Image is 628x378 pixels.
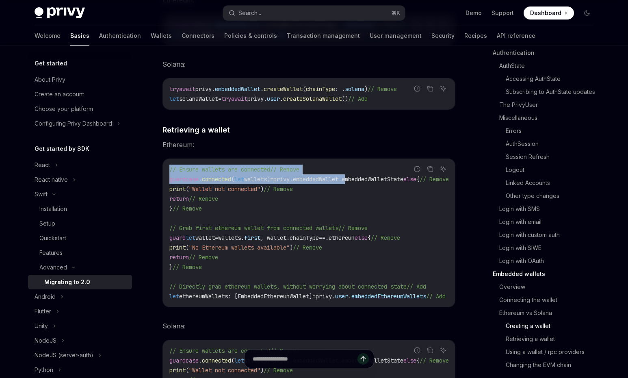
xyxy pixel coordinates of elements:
span: // Grab first ethereum wallet from connected wallets [169,224,338,232]
span: // Directly grab ethereum wallets, without worrying about connected state [169,283,407,290]
span: ( [303,85,306,93]
a: Recipes [464,26,487,46]
div: Configuring Privy Dashboard [35,119,112,128]
span: createSolanaWallet [283,95,342,102]
span: == [319,234,325,241]
span: ( [186,244,189,251]
a: Login with SIWE [499,241,600,254]
button: Toggle dark mode [580,7,593,20]
span: wallets) [244,176,270,183]
button: Search...⌘K [223,6,405,20]
button: Ask AI [438,83,448,94]
div: Quickstart [39,233,66,243]
span: try [169,85,179,93]
a: Create an account [28,87,132,102]
span: ) [364,85,368,93]
span: solanaWallet [179,95,218,102]
div: Python [35,365,53,375]
span: } [169,205,173,212]
span: = [218,95,221,102]
h5: Get started [35,59,67,68]
a: Retrieving a wallet [506,332,600,345]
a: Subscribing to AuthState updates [506,85,600,98]
span: let [186,234,195,241]
span: print [169,244,186,251]
span: await [231,95,247,102]
span: ) [290,244,293,251]
a: API reference [497,26,535,46]
span: let [169,95,179,102]
button: Copy the contents from the code block [425,164,435,174]
div: Flutter [35,306,51,316]
a: Accessing AuthState [506,72,600,85]
a: Installation [28,202,132,216]
a: User management [370,26,422,46]
span: // Remove [368,85,397,93]
a: AuthState [499,59,600,72]
span: "No Ethereum wallets available" [189,244,290,251]
div: Features [39,248,63,258]
span: { [416,176,420,183]
span: // Remove [420,176,449,183]
span: () [342,95,348,102]
div: About Privy [35,75,65,85]
span: privy.embeddedWallet.embeddedWalletState [273,176,403,183]
span: guard [169,234,186,241]
span: let [234,176,244,183]
span: user [335,293,348,300]
h5: Get started by SDK [35,144,89,154]
span: // Remove [293,244,322,251]
span: connected [202,176,231,183]
span: // Add [407,283,426,290]
div: Swift [35,189,48,199]
span: . [280,95,283,102]
span: await [179,85,195,93]
span: = [270,176,273,183]
a: Migrating to 2.0 [28,275,132,289]
a: Dashboard [524,7,574,20]
a: About Privy [28,72,132,87]
a: Demo [466,9,482,17]
a: Basics [70,26,89,46]
span: . [348,293,351,300]
a: The PrivyUser [499,98,600,111]
span: solana [345,85,364,93]
span: // Remove [189,195,218,202]
span: ( [231,176,234,183]
a: Errors [506,124,600,137]
a: Creating a wallet [506,319,600,332]
span: Solana: [162,59,455,70]
span: Dashboard [530,9,561,17]
a: Welcome [35,26,61,46]
button: Ask AI [438,164,448,174]
span: wallet [195,234,215,241]
span: else [403,176,416,183]
span: ethereumWallets: [EmbeddedEthereumWallet] [179,293,312,300]
a: Linked Accounts [506,176,600,189]
span: . [199,176,202,183]
span: embeddedEthereumWallets [351,293,426,300]
a: Connecting the wallet [499,293,600,306]
a: Overview [499,280,600,293]
div: Advanced [39,263,67,272]
a: Features [28,245,132,260]
span: try [221,95,231,102]
a: Other type changes [506,189,600,202]
a: Security [431,26,455,46]
div: Choose your platform [35,104,93,114]
a: Authentication [493,46,600,59]
span: // Add [348,95,368,102]
a: Wallets [151,26,172,46]
div: Migrating to 2.0 [44,277,90,287]
span: ⌘ K [392,10,400,16]
span: // Remove [264,185,293,193]
a: Connectors [182,26,214,46]
span: privy. [316,293,335,300]
span: case [186,176,199,183]
span: Retrieving a wallet [162,124,230,135]
a: Miscellaneous [499,111,600,124]
a: Embedded wallets [493,267,600,280]
a: Session Refresh [506,150,600,163]
div: Setup [39,219,55,228]
div: Installation [39,204,67,214]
